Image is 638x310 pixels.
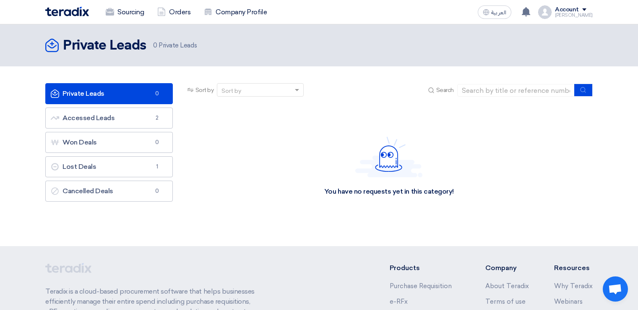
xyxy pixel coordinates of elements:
button: العربية [478,5,511,19]
img: Teradix logo [45,7,89,16]
span: 2 [152,114,162,122]
div: Sort by [221,87,241,95]
span: Sort by [195,86,214,95]
a: Won Deals0 [45,132,173,153]
a: Private Leads0 [45,83,173,104]
div: You have no requests yet in this category! [324,187,454,196]
span: Search [436,86,454,95]
span: 0 [152,89,162,98]
a: Lost Deals1 [45,156,173,177]
a: e-RFx [390,298,408,305]
input: Search by title or reference number [457,84,575,97]
li: Company [485,263,529,273]
h2: Private Leads [63,37,146,54]
li: Products [390,263,461,273]
a: Why Teradix [554,282,593,290]
a: Accessed Leads2 [45,108,173,129]
a: Terms of use [485,298,526,305]
a: Sourcing [99,3,151,21]
a: Purchase Requisition [390,282,452,290]
span: 0 [153,42,157,49]
div: [PERSON_NAME] [555,13,593,18]
a: About Teradix [485,282,529,290]
a: Open chat [603,276,628,302]
span: 1 [152,163,162,171]
img: Hello [355,137,422,177]
span: 0 [152,138,162,147]
span: 0 [152,187,162,195]
span: Private Leads [153,41,197,50]
a: Webinars [554,298,583,305]
span: العربية [491,10,506,16]
a: Cancelled Deals0 [45,181,173,202]
div: Account [555,6,579,13]
img: profile_test.png [538,5,552,19]
a: Orders [151,3,197,21]
li: Resources [554,263,593,273]
a: Company Profile [197,3,273,21]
